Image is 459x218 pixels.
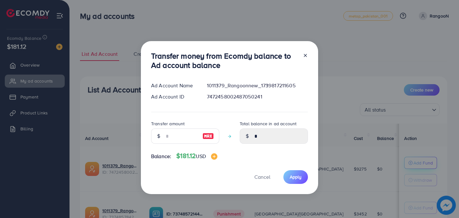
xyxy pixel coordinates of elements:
span: Apply [290,174,302,180]
label: Total balance in ad account [240,120,296,127]
span: Cancel [254,173,270,180]
img: image [202,132,214,140]
button: Cancel [246,170,278,184]
div: 1011379_Rangoonnew_1739817211605 [202,82,313,89]
img: image [211,153,217,160]
div: Ad Account Name [146,82,202,89]
label: Transfer amount [151,120,185,127]
button: Apply [283,170,308,184]
span: USD [196,153,206,160]
h3: Transfer money from Ecomdy balance to Ad account balance [151,51,298,70]
span: Balance: [151,153,171,160]
h4: $181.12 [176,152,217,160]
div: 7472458002487050241 [202,93,313,100]
div: Ad Account ID [146,93,202,100]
